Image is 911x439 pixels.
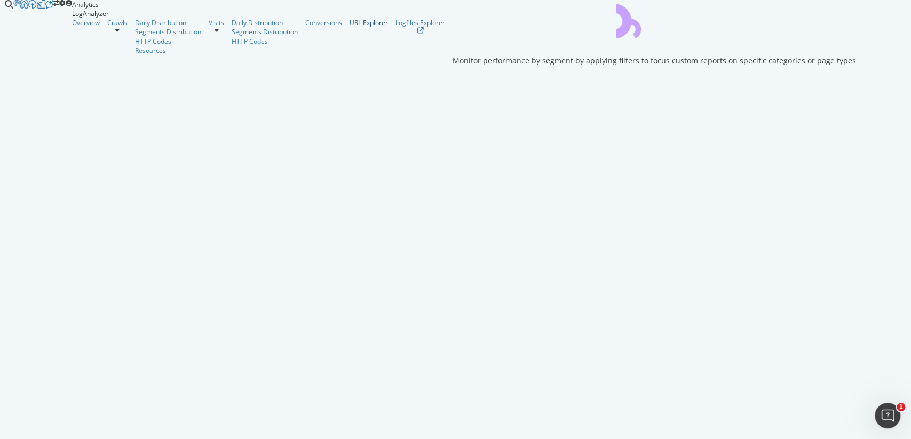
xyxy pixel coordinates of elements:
[135,18,201,27] a: Daily Distribution
[72,18,100,27] a: Overview
[107,18,128,27] a: Crawls
[395,18,445,34] a: Logfiles Explorer
[897,403,905,411] span: 1
[209,18,224,27] a: Visits
[232,37,298,46] a: HTTP Codes
[350,18,388,27] a: URL Explorer
[72,9,453,18] div: LogAnalyzer
[232,18,298,27] a: Daily Distribution
[395,18,445,27] div: Logfiles Explorer
[135,27,201,36] a: Segments Distribution
[135,46,201,55] a: Resources
[453,55,856,66] div: Monitor performance by segment by applying filters to focus custom reports on specific categories...
[135,37,201,46] a: HTTP Codes
[875,403,900,428] iframe: Intercom live chat
[232,27,298,36] a: Segments Distribution
[305,18,342,27] a: Conversions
